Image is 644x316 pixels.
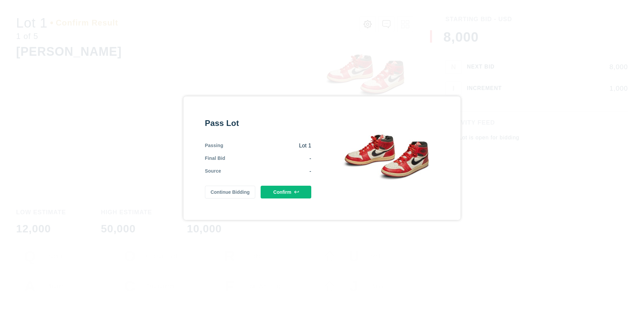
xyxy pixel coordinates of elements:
[205,168,221,175] div: Source
[205,155,225,162] div: Final Bid
[261,186,311,198] button: Confirm
[221,168,311,175] div: -
[205,118,311,129] div: Pass Lot
[205,186,256,198] button: Continue Bidding
[205,142,223,149] div: Passing
[225,155,311,162] div: -
[223,142,311,149] div: Lot 1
